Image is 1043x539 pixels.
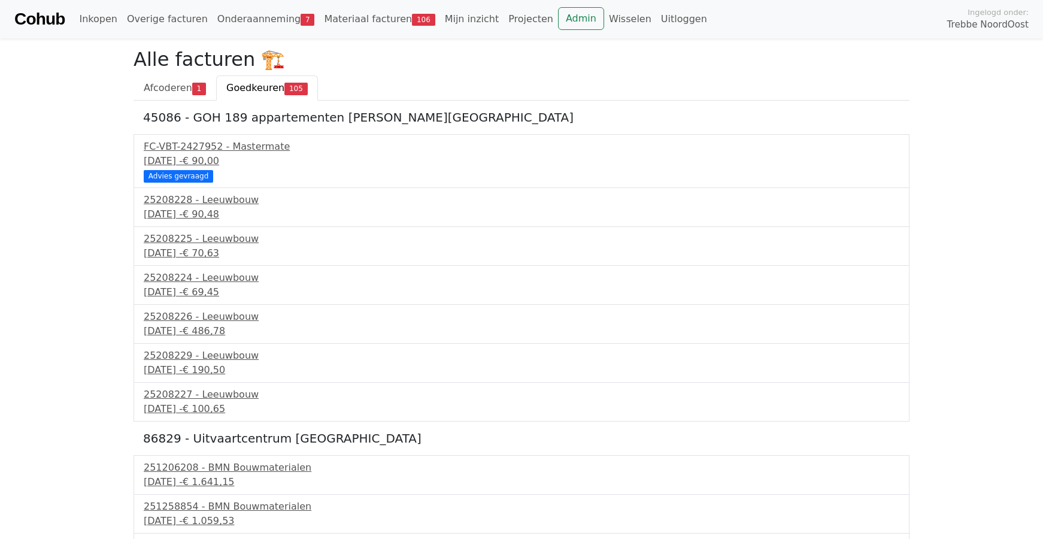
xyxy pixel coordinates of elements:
[183,208,219,220] span: € 90,48
[656,7,712,31] a: Uitloggen
[183,476,235,487] span: € 1.641,15
[144,475,899,489] div: [DATE] -
[134,48,909,71] h2: Alle facturen 🏗️
[144,232,899,261] a: 25208225 - Leeuwbouw[DATE] -€ 70,63
[144,387,899,402] div: 25208227 - Leeuwbouw
[144,387,899,416] a: 25208227 - Leeuwbouw[DATE] -€ 100,65
[144,324,899,338] div: [DATE] -
[74,7,122,31] a: Inkopen
[134,75,216,101] a: Afcoderen1
[192,83,206,95] span: 1
[144,310,899,324] div: 25208226 - Leeuwbouw
[183,247,219,259] span: € 70,63
[144,154,899,168] div: [DATE] -
[183,515,235,526] span: € 1.059,53
[144,461,899,475] div: 251206208 - BMN Bouwmaterialen
[144,363,899,377] div: [DATE] -
[14,5,65,34] a: Cohub
[183,286,219,298] span: € 69,45
[143,431,900,446] h5: 86829 - Uitvaartcentrum [GEOGRAPHIC_DATA]
[144,271,899,299] a: 25208224 - Leeuwbouw[DATE] -€ 69,45
[947,18,1029,32] span: Trebbe NoordOost
[284,83,308,95] span: 105
[143,110,900,125] h5: 45086 - GOH 189 appartementen [PERSON_NAME][GEOGRAPHIC_DATA]
[183,403,225,414] span: € 100,65
[122,7,213,31] a: Overige facturen
[301,14,314,26] span: 7
[440,7,504,31] a: Mijn inzicht
[144,285,899,299] div: [DATE] -
[144,207,899,222] div: [DATE] -
[144,499,899,528] a: 251258854 - BMN Bouwmaterialen[DATE] -€ 1.059,53
[213,7,320,31] a: Onderaanneming7
[144,82,192,93] span: Afcoderen
[144,514,899,528] div: [DATE] -
[144,499,899,514] div: 251258854 - BMN Bouwmaterialen
[144,246,899,261] div: [DATE] -
[144,140,899,181] a: FC-VBT-2427952 - Mastermate[DATE] -€ 90,00 Advies gevraagd
[183,325,225,337] span: € 486,78
[144,349,899,377] a: 25208229 - Leeuwbouw[DATE] -€ 190,50
[604,7,656,31] a: Wisselen
[968,7,1029,18] span: Ingelogd onder:
[144,232,899,246] div: 25208225 - Leeuwbouw
[144,193,899,222] a: 25208228 - Leeuwbouw[DATE] -€ 90,48
[144,170,213,182] div: Advies gevraagd
[216,75,318,101] a: Goedkeuren105
[144,402,899,416] div: [DATE] -
[183,364,225,376] span: € 190,50
[144,193,899,207] div: 25208228 - Leeuwbouw
[144,349,899,363] div: 25208229 - Leeuwbouw
[144,310,899,338] a: 25208226 - Leeuwbouw[DATE] -€ 486,78
[183,155,219,166] span: € 90,00
[558,7,604,30] a: Admin
[144,271,899,285] div: 25208224 - Leeuwbouw
[504,7,558,31] a: Projecten
[144,140,899,154] div: FC-VBT-2427952 - Mastermate
[144,461,899,489] a: 251206208 - BMN Bouwmaterialen[DATE] -€ 1.641,15
[226,82,284,93] span: Goedkeuren
[319,7,439,31] a: Materiaal facturen106
[412,14,435,26] span: 106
